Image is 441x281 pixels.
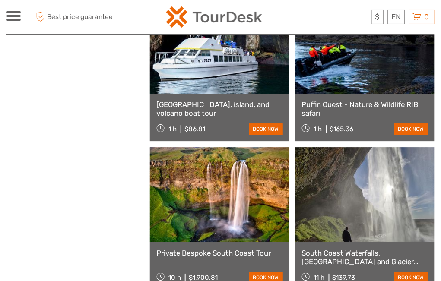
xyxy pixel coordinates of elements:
[156,100,282,118] a: [GEOGRAPHIC_DATA], island, and volcano boat tour
[302,100,428,118] a: Puffin Quest - Nature & Wildlife RIB safari
[314,125,322,133] span: 1 h
[34,10,114,24] span: Best price guarantee
[184,125,205,133] div: $86.81
[99,13,110,24] button: Open LiveChat chat widget
[330,125,354,133] div: $165.36
[423,13,431,21] span: 0
[156,249,282,257] a: Private Bespoke South Coast Tour
[394,123,428,135] a: book now
[249,123,283,135] a: book now
[166,6,262,28] img: 120-15d4194f-c635-41b9-a512-a3cb382bfb57_logo_small.png
[168,125,177,133] span: 1 h
[388,10,405,24] div: EN
[12,15,98,22] p: We're away right now. Please check back later!
[302,249,428,266] a: South Coast Waterfalls, [GEOGRAPHIC_DATA] and Glacier Adventure | Small Group Day Tour
[375,13,380,21] span: $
